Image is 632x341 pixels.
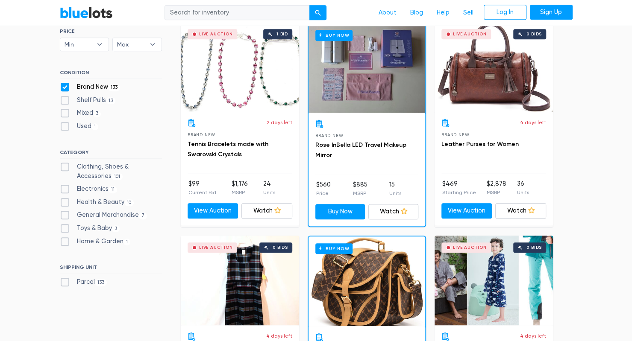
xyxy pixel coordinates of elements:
li: $469 [442,179,476,196]
b: ▾ [91,38,109,51]
div: Live Auction [199,32,233,36]
span: 101 [112,173,123,180]
span: 13 [106,97,116,104]
label: Home & Garden [60,237,131,246]
p: MSRP [487,189,506,196]
p: 2 days left [267,119,292,126]
li: $2,878 [487,179,506,196]
div: Live Auction [453,245,487,250]
span: Brand New [315,133,343,138]
li: $1,176 [232,179,248,196]
a: Leather Purses for Women [441,140,519,148]
p: Units [263,189,275,196]
p: Units [389,189,401,197]
a: View Auction [441,203,492,219]
a: Buy Now [309,236,425,326]
a: Live Auction 0 bids [435,236,553,325]
span: 7 [139,213,147,219]
a: Blog [403,5,430,21]
label: Parcel [60,277,107,287]
a: Watch [241,203,292,219]
a: About [372,5,403,21]
a: Buy Now [315,204,365,219]
b: ▾ [144,38,162,51]
h6: CATEGORY [60,149,162,159]
span: Brand New [188,132,215,137]
h6: CONDITION [60,70,162,79]
span: Max [117,38,145,51]
p: Price [316,189,331,197]
h6: PRICE [60,28,162,34]
a: Sign Up [530,5,573,20]
label: Electronics [60,184,118,194]
a: Log In [484,5,526,20]
a: Help [430,5,456,21]
a: BlueLots [60,6,113,19]
p: Starting Price [442,189,476,196]
li: $560 [316,180,331,197]
span: 3 [93,111,101,117]
a: Tennis Bracelets made with Swarovski Crystals [188,140,268,158]
li: 24 [263,179,275,196]
a: Live Auction 1 bid [181,22,299,112]
p: Current Bid [188,189,216,196]
a: Watch [495,203,546,219]
span: 1 [123,239,131,245]
h6: SHIPPING UNIT [60,264,162,274]
div: 0 bids [273,245,288,250]
input: Search for inventory [165,5,310,20]
li: 36 [517,179,529,196]
h6: Buy Now [315,243,353,254]
span: 10 [124,199,134,206]
div: Live Auction [453,32,487,36]
label: Used [60,122,99,131]
span: 11 [109,186,118,193]
span: 133 [95,279,107,286]
span: 1 [91,123,99,130]
div: 0 bids [526,32,542,36]
li: $99 [188,179,216,196]
label: Clothing, Shoes & Accessories [60,162,162,181]
div: 1 bid [276,32,288,36]
label: Toys & Baby [60,224,120,233]
a: Sell [456,5,480,21]
span: Min [65,38,93,51]
label: Shelf Pulls [60,96,116,105]
label: Mixed [60,108,101,118]
li: 15 [389,180,401,197]
a: Watch [368,204,418,219]
a: Rose InBella LED Travel Makeup Mirror [315,141,406,159]
p: 4 days left [266,332,292,340]
p: 4 days left [520,332,546,340]
h6: Buy Now [315,30,353,41]
label: Brand New [60,82,121,92]
label: General Merchandise [60,210,147,220]
label: Health & Beauty [60,198,134,207]
p: MSRP [353,189,367,197]
p: MSRP [232,189,248,196]
a: View Auction [188,203,238,219]
div: Live Auction [199,245,233,250]
li: $885 [353,180,367,197]
p: Units [517,189,529,196]
a: Buy Now [309,23,425,113]
a: Live Auction 0 bids [181,236,299,325]
span: Brand New [441,132,469,137]
a: Live Auction 0 bids [435,22,553,112]
span: 3 [112,225,120,232]
div: 0 bids [526,245,542,250]
p: 4 days left [520,119,546,126]
span: 133 [108,84,121,91]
